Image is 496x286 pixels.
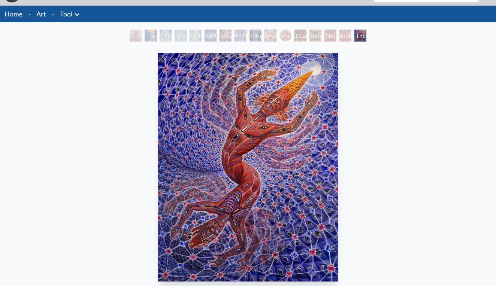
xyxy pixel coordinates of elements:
div: Universal Mind Lattice [190,30,202,42]
div: Psychic Energy System [160,30,172,42]
div: Dissectional Art for Tool's Lateralus CD [220,30,232,42]
div: Vision [PERSON_NAME] [279,30,291,42]
div: Study for the Great Turn [130,30,142,42]
li: · [25,6,33,22]
div: Vision Crystal [264,30,276,42]
div: Guardian of Infinite Vision [294,30,306,42]
div: Collective Vision [205,30,217,42]
a: Art [36,9,46,19]
div: Original Face [249,30,261,42]
div: Godself [339,30,351,42]
a: Home [4,10,22,18]
a: Tool [60,9,73,19]
div: Net of Being [324,30,336,42]
div: Spiritual Energy System [175,30,187,42]
img: The-Great-Turn-2021-Alex-Grey-watermarked.jpg [158,53,338,282]
li: · [49,6,57,22]
div: The Torch [145,30,157,42]
div: The Great Turn [354,30,366,42]
div: Mystic Eye [235,30,247,42]
div: Bardo Being [309,30,321,42]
